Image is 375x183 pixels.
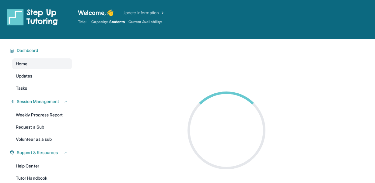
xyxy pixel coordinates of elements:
[12,134,72,145] a: Volunteer as a sub
[91,19,108,24] span: Capacity:
[7,9,58,26] img: logo
[17,47,38,54] span: Dashboard
[14,150,68,156] button: Support & Resources
[16,73,33,79] span: Updates
[14,98,68,105] button: Session Management
[109,19,125,24] span: Students
[159,10,165,16] img: Chevron Right
[122,10,165,16] a: Update Information
[17,98,59,105] span: Session Management
[16,85,27,91] span: Tasks
[12,71,72,81] a: Updates
[128,19,162,24] span: Current Availability:
[12,58,72,69] a: Home
[16,61,27,67] span: Home
[12,83,72,94] a: Tasks
[78,19,86,24] span: Title:
[14,47,68,54] button: Dashboard
[12,109,72,120] a: Weekly Progress Report
[78,9,114,17] span: Welcome, 👋
[17,150,58,156] span: Support & Resources
[12,161,72,171] a: Help Center
[12,122,72,133] a: Request a Sub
